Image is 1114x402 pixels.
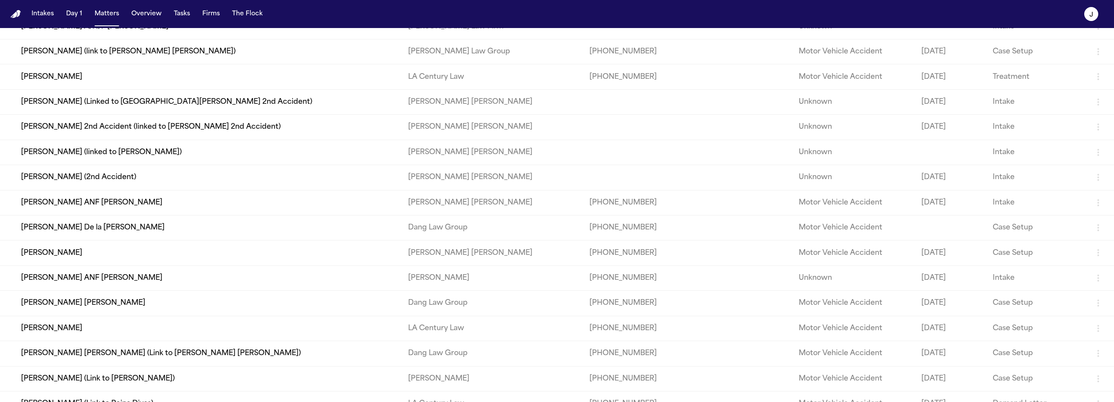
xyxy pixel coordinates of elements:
[914,64,986,89] td: [DATE]
[401,341,583,366] td: Dang Law Group
[401,215,583,240] td: Dang Law Group
[986,165,1086,190] td: Intake
[792,291,914,316] td: Motor Vehicle Accident
[792,240,914,265] td: Motor Vehicle Accident
[401,115,583,140] td: [PERSON_NAME] [PERSON_NAME]
[986,140,1086,165] td: Intake
[986,265,1086,290] td: Intake
[914,165,986,190] td: [DATE]
[582,291,685,316] td: [PHONE_NUMBER]
[401,190,583,215] td: [PERSON_NAME] [PERSON_NAME]
[128,6,165,22] button: Overview
[914,240,986,265] td: [DATE]
[792,215,914,240] td: Motor Vehicle Accident
[11,10,21,18] img: Finch Logo
[582,316,685,341] td: [PHONE_NUMBER]
[229,6,266,22] button: The Flock
[11,10,21,18] a: Home
[401,316,583,341] td: LA Century Law
[792,64,914,89] td: Motor Vehicle Accident
[792,39,914,64] td: Motor Vehicle Accident
[986,341,1086,366] td: Case Setup
[986,240,1086,265] td: Case Setup
[63,6,86,22] button: Day 1
[792,165,914,190] td: Unknown
[401,89,583,114] td: [PERSON_NAME] [PERSON_NAME]
[792,190,914,215] td: Motor Vehicle Accident
[792,89,914,114] td: Unknown
[91,6,123,22] button: Matters
[986,291,1086,316] td: Case Setup
[914,291,986,316] td: [DATE]
[986,366,1086,391] td: Case Setup
[792,341,914,366] td: Motor Vehicle Accident
[986,316,1086,341] td: Case Setup
[170,6,194,22] button: Tasks
[401,165,583,190] td: [PERSON_NAME] [PERSON_NAME]
[401,39,583,64] td: [PERSON_NAME] Law Group
[401,291,583,316] td: Dang Law Group
[792,115,914,140] td: Unknown
[986,190,1086,215] td: Intake
[792,140,914,165] td: Unknown
[986,215,1086,240] td: Case Setup
[986,89,1086,114] td: Intake
[914,89,986,114] td: [DATE]
[582,215,685,240] td: [PHONE_NUMBER]
[914,39,986,64] td: [DATE]
[582,265,685,290] td: [PHONE_NUMBER]
[792,316,914,341] td: Motor Vehicle Accident
[199,6,223,22] button: Firms
[582,64,685,89] td: [PHONE_NUMBER]
[401,140,583,165] td: [PERSON_NAME] [PERSON_NAME]
[914,341,986,366] td: [DATE]
[582,39,685,64] td: [PHONE_NUMBER]
[28,6,57,22] button: Intakes
[792,265,914,290] td: Unknown
[401,240,583,265] td: [PERSON_NAME] [PERSON_NAME]
[986,115,1086,140] td: Intake
[582,240,685,265] td: [PHONE_NUMBER]
[792,366,914,391] td: Motor Vehicle Accident
[401,366,583,391] td: [PERSON_NAME]
[914,366,986,391] td: [DATE]
[582,190,685,215] td: [PHONE_NUMBER]
[986,64,1086,89] td: Treatment
[914,316,986,341] td: [DATE]
[914,190,986,215] td: [DATE]
[582,341,685,366] td: [PHONE_NUMBER]
[914,115,986,140] td: [DATE]
[986,39,1086,64] td: Case Setup
[582,366,685,391] td: [PHONE_NUMBER]
[914,265,986,290] td: [DATE]
[401,64,583,89] td: LA Century Law
[401,265,583,290] td: [PERSON_NAME]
